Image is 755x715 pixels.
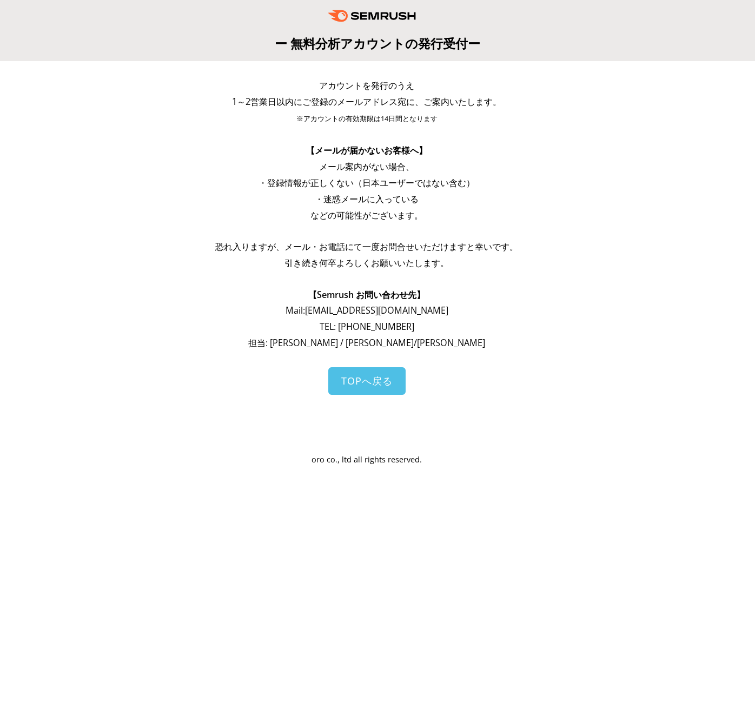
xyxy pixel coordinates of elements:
[215,241,518,253] span: 恐れ入りますが、メール・お電話にて一度お問合せいただけますと幸いです。
[312,454,422,465] span: oro co., ltd all rights reserved.
[308,289,425,301] span: 【Semrush お問い合わせ先】
[248,337,485,349] span: 担当: [PERSON_NAME] / [PERSON_NAME]/[PERSON_NAME]
[320,321,414,333] span: TEL: [PHONE_NUMBER]
[341,374,393,387] span: TOPへ戻る
[310,209,423,221] span: などの可能性がございます。
[232,96,501,108] span: 1～2営業日以内にご登録のメールアドレス宛に、ご案内いたします。
[319,80,414,91] span: アカウントを発行のうえ
[284,257,449,269] span: 引き続き何卒よろしくお願いいたします。
[275,35,480,52] span: ー 無料分析アカウントの発行受付ー
[328,367,406,395] a: TOPへ戻る
[259,177,475,189] span: ・登録情報が正しくない（日本ユーザーではない含む）
[315,193,419,205] span: ・迷惑メールに入っている
[306,144,427,156] span: 【メールが届かないお客様へ】
[296,114,438,123] span: ※アカウントの有効期限は14日間となります
[319,161,414,173] span: メール案内がない場合、
[286,304,448,316] span: Mail: [EMAIL_ADDRESS][DOMAIN_NAME]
